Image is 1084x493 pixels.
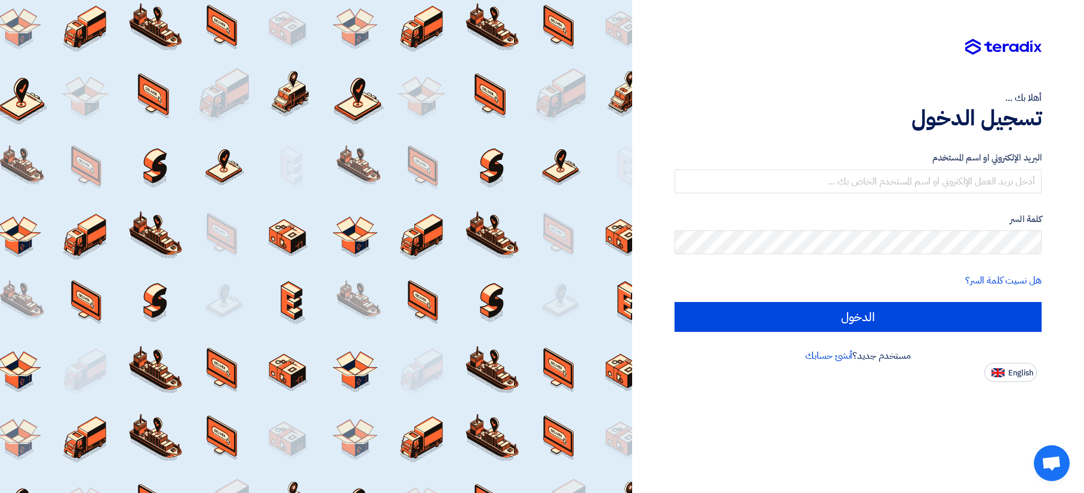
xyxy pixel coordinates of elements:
label: البريد الإلكتروني او اسم المستخدم [675,151,1042,165]
input: أدخل بريد العمل الإلكتروني او اسم المستخدم الخاص بك ... [675,170,1042,193]
span: English [1008,369,1033,377]
div: Open chat [1034,445,1070,481]
div: أهلا بك ... [675,91,1042,105]
label: كلمة السر [675,212,1042,226]
h1: تسجيل الدخول [675,105,1042,131]
div: مستخدم جديد؟ [675,349,1042,363]
a: أنشئ حسابك [805,349,852,363]
img: Teradix logo [965,39,1042,56]
a: هل نسيت كلمة السر؟ [965,273,1042,288]
button: English [984,363,1037,382]
input: الدخول [675,302,1042,332]
img: en-US.png [991,368,1005,377]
